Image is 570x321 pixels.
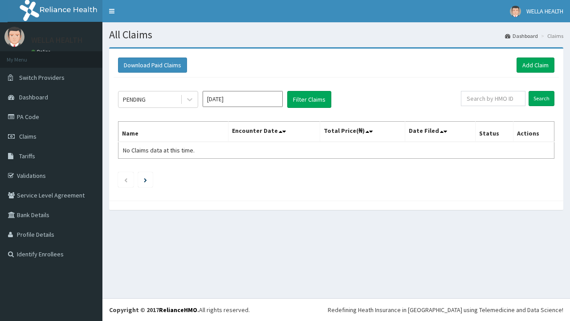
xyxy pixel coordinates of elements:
[4,27,24,47] img: User Image
[19,132,37,140] span: Claims
[124,176,128,184] a: Previous page
[228,122,320,142] th: Encounter Date
[123,146,195,154] span: No Claims data at this time.
[328,305,563,314] div: Redefining Heath Insurance in [GEOGRAPHIC_DATA] using Telemedicine and Data Science!
[19,93,48,101] span: Dashboard
[109,306,199,314] strong: Copyright © 2017 .
[510,6,521,17] img: User Image
[144,176,147,184] a: Next page
[461,91,525,106] input: Search by HMO ID
[109,29,563,41] h1: All Claims
[102,298,570,321] footer: All rights reserved.
[31,36,83,44] p: WELLA HEALTH
[118,122,228,142] th: Name
[475,122,513,142] th: Status
[529,91,554,106] input: Search
[539,32,563,40] li: Claims
[505,32,538,40] a: Dashboard
[526,7,563,15] span: WELLA HEALTH
[513,122,554,142] th: Actions
[320,122,405,142] th: Total Price(₦)
[159,306,197,314] a: RelianceHMO
[123,95,146,104] div: PENDING
[19,74,65,82] span: Switch Providers
[517,58,554,73] a: Add Claim
[203,91,283,107] input: Select Month and Year
[31,49,53,55] a: Online
[19,152,35,160] span: Tariffs
[287,91,331,108] button: Filter Claims
[118,58,187,73] button: Download Paid Claims
[405,122,475,142] th: Date Filed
